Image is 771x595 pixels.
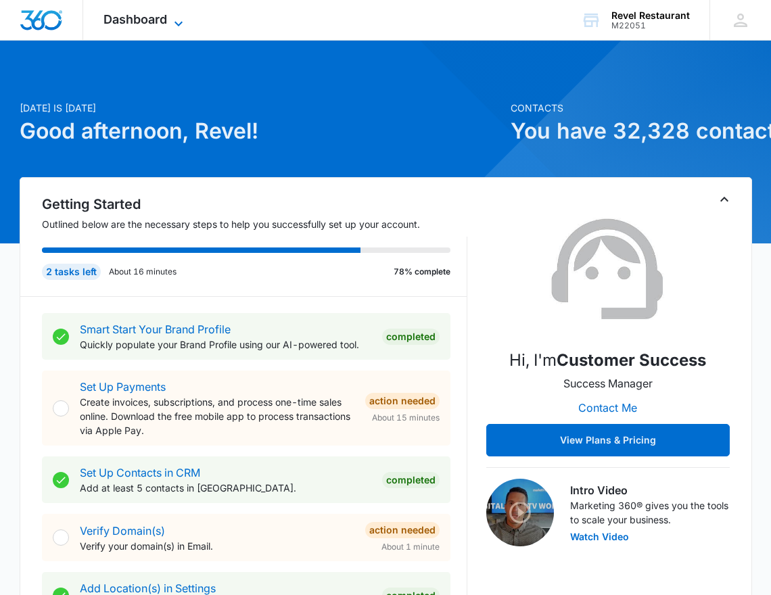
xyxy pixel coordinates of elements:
p: Add at least 5 contacts in [GEOGRAPHIC_DATA]. [80,481,371,495]
h2: Getting Started [42,194,467,214]
div: 2 tasks left [42,264,101,280]
p: Quickly populate your Brand Profile using our AI-powered tool. [80,337,371,352]
a: Set Up Payments [80,380,166,394]
a: Smart Start Your Brand Profile [80,323,231,336]
p: 78% complete [394,266,450,278]
h1: You have 32,328 contacts [511,115,752,147]
h1: Good afternoon, Revel! [20,115,503,147]
div: Action Needed [365,393,440,409]
p: Hi, I'm [509,348,706,373]
div: account name [611,10,690,21]
button: Contact Me [565,391,651,424]
img: Customer Success [540,202,676,337]
a: Add Location(s) in Settings [80,581,216,595]
p: Verify your domain(s) in Email. [80,539,354,553]
div: Completed [382,472,440,488]
div: Action Needed [365,522,440,538]
p: Create invoices, subscriptions, and process one-time sales online. Download the free mobile app t... [80,395,354,437]
p: Outlined below are the necessary steps to help you successfully set up your account. [42,217,467,231]
span: Dashboard [103,12,167,26]
button: Toggle Collapse [716,191,732,208]
button: View Plans & Pricing [486,424,730,456]
button: Watch Video [570,532,629,542]
p: Success Manager [563,375,653,391]
p: About 16 minutes [109,266,177,278]
p: Marketing 360® gives you the tools to scale your business. [570,498,730,527]
a: Verify Domain(s) [80,524,165,538]
span: About 1 minute [381,541,440,553]
strong: Customer Success [557,350,706,370]
span: About 15 minutes [372,412,440,424]
img: Intro Video [486,479,554,546]
p: [DATE] is [DATE] [20,101,503,115]
h3: Intro Video [570,482,730,498]
a: Set Up Contacts in CRM [80,466,200,479]
p: Contacts [511,101,752,115]
div: account id [611,21,690,30]
div: Completed [382,329,440,345]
